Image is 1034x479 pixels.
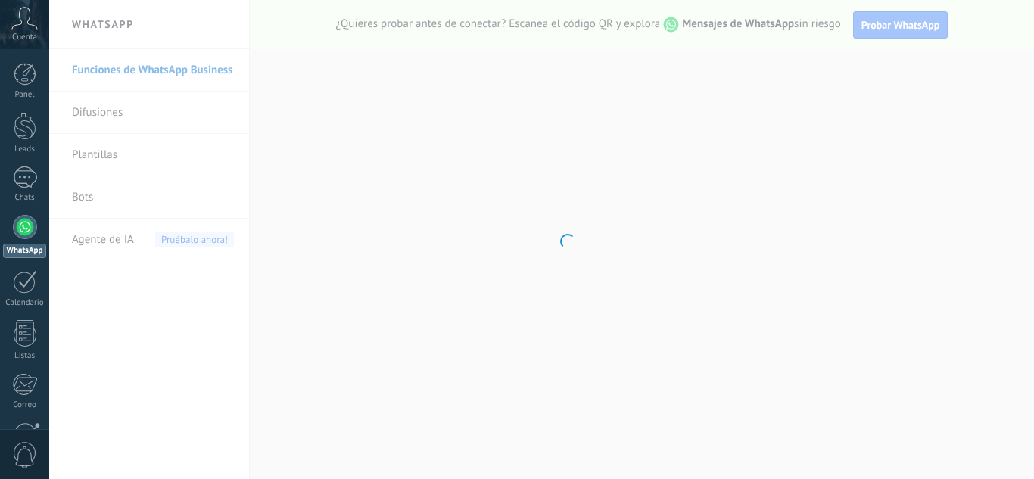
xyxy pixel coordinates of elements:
div: Leads [3,145,47,154]
div: Chats [3,193,47,203]
span: Cuenta [12,33,37,42]
div: Calendario [3,298,47,308]
div: Panel [3,90,47,100]
div: WhatsApp [3,244,46,258]
div: Listas [3,351,47,361]
div: Correo [3,400,47,410]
